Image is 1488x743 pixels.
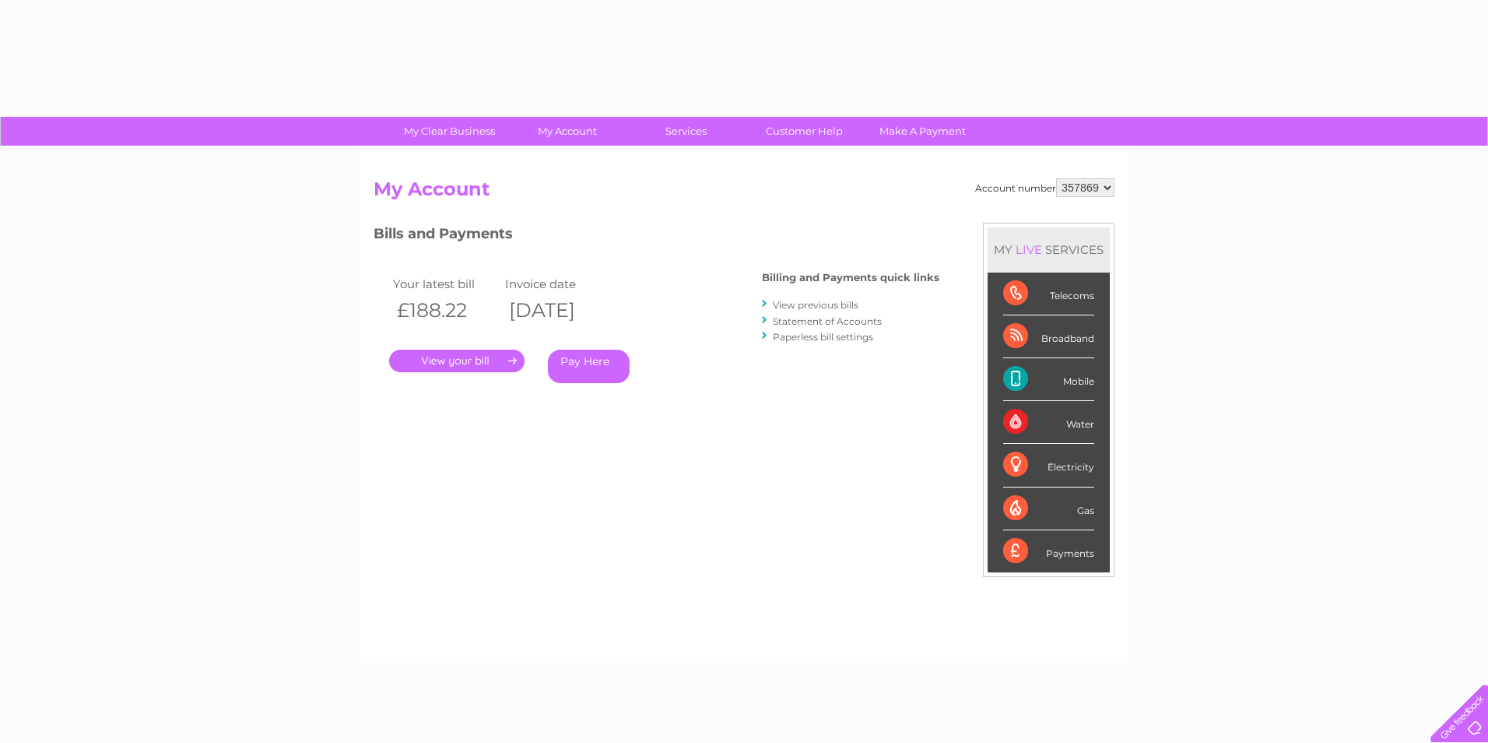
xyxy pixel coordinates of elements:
th: [DATE] [501,294,613,326]
a: . [389,350,525,372]
div: Water [1003,401,1094,444]
td: Invoice date [501,273,613,294]
a: Services [622,117,750,146]
a: Make A Payment [858,117,987,146]
div: MY SERVICES [988,227,1110,272]
h4: Billing and Payments quick links [762,272,939,283]
div: Telecoms [1003,273,1094,315]
div: Gas [1003,488,1094,530]
td: Your latest bill [389,273,501,294]
a: Paperless bill settings [773,331,873,343]
div: Payments [1003,530,1094,572]
a: My Clear Business [385,117,514,146]
a: View previous bills [773,299,858,311]
a: Statement of Accounts [773,315,882,327]
h2: My Account [374,178,1114,208]
div: Broadband [1003,315,1094,358]
div: Account number [975,178,1114,197]
div: Electricity [1003,444,1094,487]
a: My Account [504,117,632,146]
h3: Bills and Payments [374,223,939,250]
div: LIVE [1012,242,1045,257]
div: Mobile [1003,358,1094,401]
a: Pay Here [548,350,630,383]
a: Customer Help [740,117,869,146]
th: £188.22 [389,294,501,326]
